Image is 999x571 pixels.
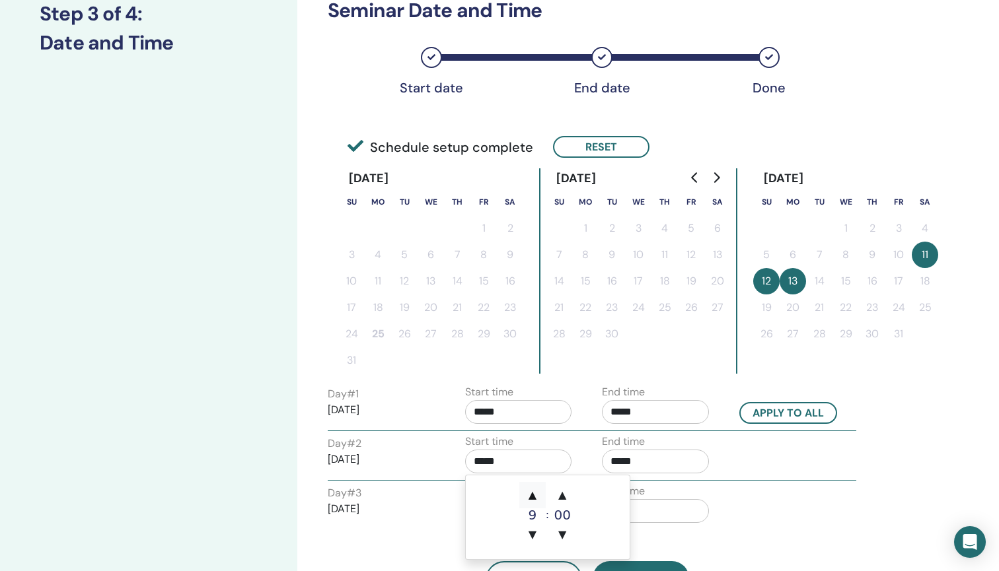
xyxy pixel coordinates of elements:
[651,294,678,321] button: 25
[704,268,731,294] button: 20
[739,402,837,424] button: Apply to all
[546,321,572,347] button: 28
[859,189,885,215] th: Thursday
[832,215,859,242] button: 1
[497,242,523,268] button: 9
[753,321,780,347] button: 26
[391,268,418,294] button: 12
[651,189,678,215] th: Thursday
[328,501,435,517] p: [DATE]
[599,215,625,242] button: 2
[885,242,912,268] button: 10
[418,294,444,321] button: 20
[678,189,704,215] th: Friday
[549,521,575,548] span: ▼
[572,321,599,347] button: 29
[497,215,523,242] button: 2
[418,242,444,268] button: 6
[546,268,572,294] button: 14
[444,268,470,294] button: 14
[444,294,470,321] button: 21
[651,242,678,268] button: 11
[572,215,599,242] button: 1
[625,242,651,268] button: 10
[497,321,523,347] button: 30
[328,485,361,501] label: Day # 3
[40,31,258,55] h3: Date and Time
[470,189,497,215] th: Friday
[599,294,625,321] button: 23
[365,268,391,294] button: 11
[546,482,549,548] div: :
[348,137,533,157] span: Schedule setup complete
[753,189,780,215] th: Sunday
[470,294,497,321] button: 22
[40,2,258,26] h3: Step 3 of 4 :
[549,482,575,508] span: ▲
[704,242,731,268] button: 13
[806,242,832,268] button: 7
[885,215,912,242] button: 3
[912,215,938,242] button: 4
[572,189,599,215] th: Monday
[365,242,391,268] button: 4
[328,402,435,418] p: [DATE]
[519,521,546,548] span: ▼
[625,189,651,215] th: Wednesday
[832,321,859,347] button: 29
[599,321,625,347] button: 30
[519,508,546,521] div: 9
[338,321,365,347] button: 24
[599,268,625,294] button: 16
[599,189,625,215] th: Tuesday
[625,294,651,321] button: 24
[912,242,938,268] button: 11
[602,434,645,450] label: End time
[444,189,470,215] th: Thursday
[398,80,464,96] div: Start date
[546,189,572,215] th: Sunday
[780,321,806,347] button: 27
[418,189,444,215] th: Wednesday
[859,268,885,294] button: 16
[365,189,391,215] th: Monday
[546,294,572,321] button: 21
[859,321,885,347] button: 30
[465,384,513,400] label: Start time
[704,189,731,215] th: Saturday
[678,242,704,268] button: 12
[780,242,806,268] button: 6
[832,189,859,215] th: Wednesday
[780,268,806,294] button: 13
[391,189,418,215] th: Tuesday
[328,452,435,467] p: [DATE]
[391,242,418,268] button: 5
[954,526,986,558] div: Open Intercom Messenger
[328,386,359,402] label: Day # 1
[338,189,365,215] th: Sunday
[444,242,470,268] button: 7
[365,294,391,321] button: 18
[465,434,513,450] label: Start time
[602,384,645,400] label: End time
[753,242,780,268] button: 5
[706,164,727,191] button: Go to next month
[753,294,780,321] button: 19
[832,268,859,294] button: 15
[338,268,365,294] button: 10
[625,215,651,242] button: 3
[625,268,651,294] button: 17
[704,294,731,321] button: 27
[651,215,678,242] button: 4
[859,294,885,321] button: 23
[736,80,802,96] div: Done
[684,164,706,191] button: Go to previous month
[338,347,365,374] button: 31
[519,482,546,508] span: ▲
[885,189,912,215] th: Friday
[470,321,497,347] button: 29
[678,268,704,294] button: 19
[912,294,938,321] button: 25
[885,321,912,347] button: 31
[546,242,572,268] button: 7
